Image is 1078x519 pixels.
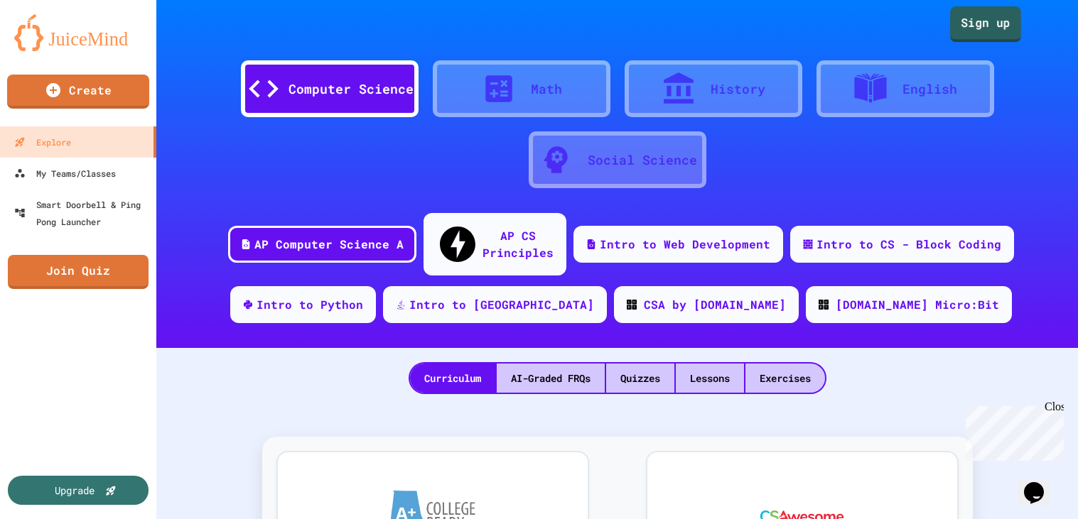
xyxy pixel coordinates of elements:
a: Sign up [950,6,1021,42]
a: Create [7,75,149,109]
div: Social Science [588,151,697,170]
img: CODE_logo_RGB.png [819,300,829,310]
img: logo-orange.svg [14,14,142,51]
div: Curriculum [410,364,495,393]
div: English [902,80,957,99]
div: CSA by [DOMAIN_NAME] [644,296,786,313]
div: Intro to Python [257,296,363,313]
div: AP CS Principles [483,227,554,261]
div: Smart Doorbell & Ping Pong Launcher [14,196,151,230]
div: AI-Graded FRQs [497,364,605,393]
iframe: chat widget [1018,462,1064,505]
img: CODE_logo_RGB.png [627,300,637,310]
div: Computer Science [289,80,414,99]
div: Intro to Web Development [600,236,770,253]
div: Quizzes [606,364,674,393]
div: Explore [14,133,71,151]
a: Join Quiz [8,255,149,289]
div: Intro to [GEOGRAPHIC_DATA] [409,296,594,313]
div: [DOMAIN_NAME] Micro:Bit [836,296,999,313]
div: My Teams/Classes [14,165,116,182]
div: Lessons [676,364,744,393]
div: History [711,80,765,99]
div: Upgrade [55,483,95,498]
div: Exercises [745,364,825,393]
div: Math [531,80,562,99]
div: Chat with us now!Close [6,6,98,90]
div: Intro to CS - Block Coding [816,236,1001,253]
iframe: chat widget [960,400,1064,461]
div: AP Computer Science A [254,236,404,253]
